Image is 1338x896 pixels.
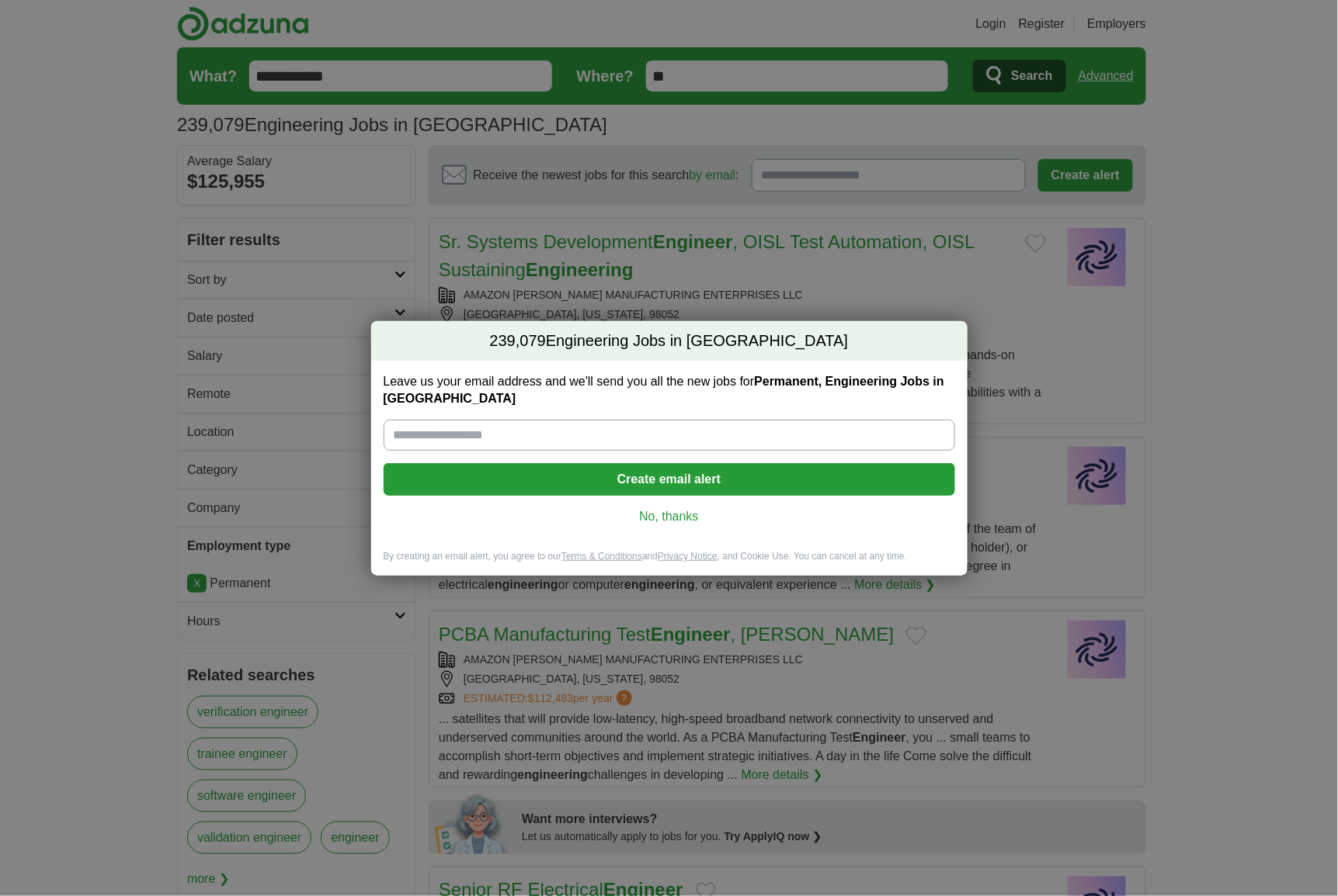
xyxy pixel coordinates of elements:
a: Terms & Conditions [561,551,642,562]
span: 239,079 [490,330,546,352]
div: By creating an email alert, you agree to our and , and Cookie Use. You can cancel at any time. [371,550,968,576]
a: No, thanks [396,508,943,525]
label: Leave us your email address and we'll send you all the new jobs for [384,373,955,407]
button: Create email alert [384,463,955,496]
h2: Engineering Jobs in [GEOGRAPHIC_DATA] [371,321,968,362]
a: Privacy Notice [658,551,718,562]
